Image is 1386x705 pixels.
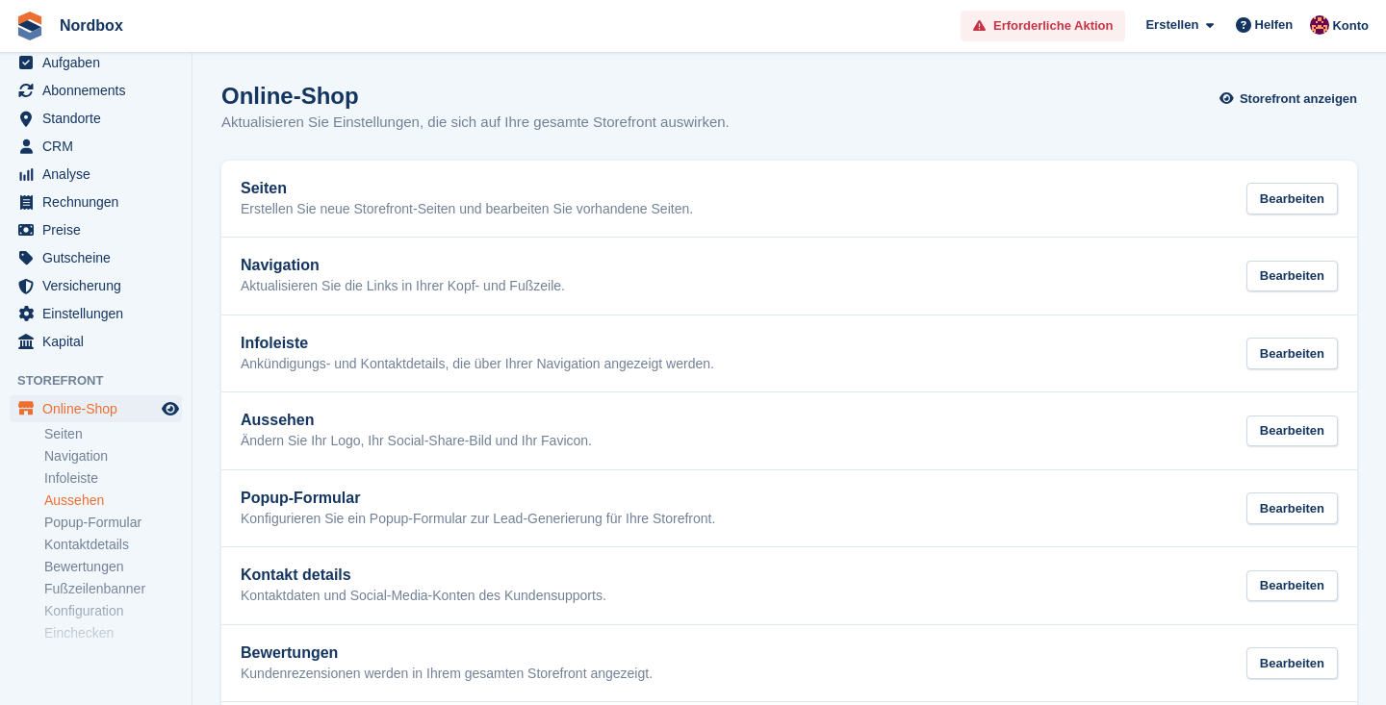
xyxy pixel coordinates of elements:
[44,624,182,642] a: Einchecken
[961,11,1125,42] a: Erforderliche Aktion
[10,272,182,299] a: menu
[1246,570,1338,602] div: Bearbeiten
[42,300,158,327] span: Einstellungen
[241,644,653,662] h2: Bewertungen
[1255,15,1294,35] span: Helfen
[44,447,182,466] a: Navigation
[241,588,606,605] p: Kontaktdaten und Social-Media-Konten des Kundensupports.
[44,469,182,488] a: Infoleiste
[1332,16,1369,36] span: Konto
[241,201,693,218] p: Erstellen Sie neue Storefront-Seiten und bearbeiten Sie vorhandene Seiten.
[42,328,158,355] span: Kapital
[1225,83,1357,114] a: Storefront anzeigen
[1246,338,1338,369] div: Bearbeiten
[1145,15,1198,35] span: Erstellen
[44,514,182,532] a: Popup-Formular
[42,161,158,188] span: Analyse
[42,133,158,160] span: CRM
[17,371,192,390] span: Storefront
[993,16,1113,36] span: Erforderliche Aktion
[221,547,1357,624] a: Kontakt details Kontaktdaten und Social-Media-Konten des Kundensupports. Bearbeiten
[44,580,182,598] a: Fußzeilenbanner
[1246,647,1338,679] div: Bearbeiten
[1246,492,1338,524] div: Bearbeiten
[241,490,715,507] h2: Popup-Formular
[241,511,715,528] p: Konfigurieren Sie ein Popup-Formular zur Lead-Generierung für Ihre Storefront.
[1240,89,1357,109] span: Storefront anzeigen
[221,470,1357,547] a: Popup-Formular Konfigurieren Sie ein Popup-Formular zur Lead-Generierung für Ihre Storefront. Bea...
[42,216,158,243] span: Preise
[241,335,714,352] h2: Infoleiste
[10,105,182,132] a: menu
[42,105,158,132] span: Standorte
[44,425,182,443] a: Seiten
[221,392,1357,469] a: Aussehen Ändern Sie Ihr Logo, Ihr Social-Share-Bild und Ihr Favicon. Bearbeiten
[241,567,606,584] h2: Kontakt details
[42,77,158,104] span: Abonnements
[241,356,714,373] p: Ankündigungs- und Kontaktdetails, die über Ihrer Navigation angezeigt werden.
[44,491,182,510] a: Aussehen
[241,257,565,274] h2: Navigation
[10,244,182,271] a: menu
[10,216,182,243] a: menu
[221,315,1357,392] a: Infoleiste Ankündigungs- und Kontaktdetails, die über Ihrer Navigation angezeigt werden. Bearbeiten
[10,49,182,76] a: menu
[44,602,182,620] a: Konfiguration
[1246,415,1338,447] div: Bearbeiten
[10,300,182,327] a: menu
[221,238,1357,315] a: Navigation Aktualisieren Sie die Links in Ihrer Kopf- und Fußzeile. Bearbeiten
[42,49,158,76] span: Aufgaben
[241,666,653,683] p: Kundenrezensionen werden in Ihrem gesamten Storefront angezeigt.
[15,12,44,40] img: stora-icon-8386f47178a22dfd0bd8f6a31ec36ba5ce8667c1dd55bd0f319d3a0aa187defe.svg
[221,625,1357,702] a: Bewertungen Kundenrezensionen werden in Ihrem gesamten Storefront angezeigt. Bearbeiten
[1310,15,1329,35] img: Matheo Damaschke
[241,433,592,450] p: Ändern Sie Ihr Logo, Ihr Social-Share-Bild und Ihr Favicon.
[159,397,182,420] a: Vorschau-Shop
[10,189,182,215] a: menu
[1246,261,1338,292] div: Bearbeiten
[42,395,158,422] span: Online-Shop
[10,161,182,188] a: menu
[241,412,592,429] h2: Aussehen
[241,278,565,295] p: Aktualisieren Sie die Links in Ihrer Kopf- und Fußzeile.
[221,83,730,109] h1: Online-Shop
[10,133,182,160] a: menu
[42,189,158,215] span: Rechnungen
[42,272,158,299] span: Versicherung
[10,77,182,104] a: menu
[221,112,730,134] p: Aktualisieren Sie Einstellungen, die sich auf Ihre gesamte Storefront auswirken.
[42,244,158,271] span: Gutscheine
[10,395,182,422] a: Speisekarte
[52,10,131,41] a: Nordbox
[221,161,1357,238] a: Seiten Erstellen Sie neue Storefront-Seiten und bearbeiten Sie vorhandene Seiten. Bearbeiten
[241,180,693,197] h2: Seiten
[44,536,182,554] a: Kontaktdetails
[10,328,182,355] a: menu
[44,558,182,576] a: Bewertungen
[1246,183,1338,214] div: Bearbeiten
